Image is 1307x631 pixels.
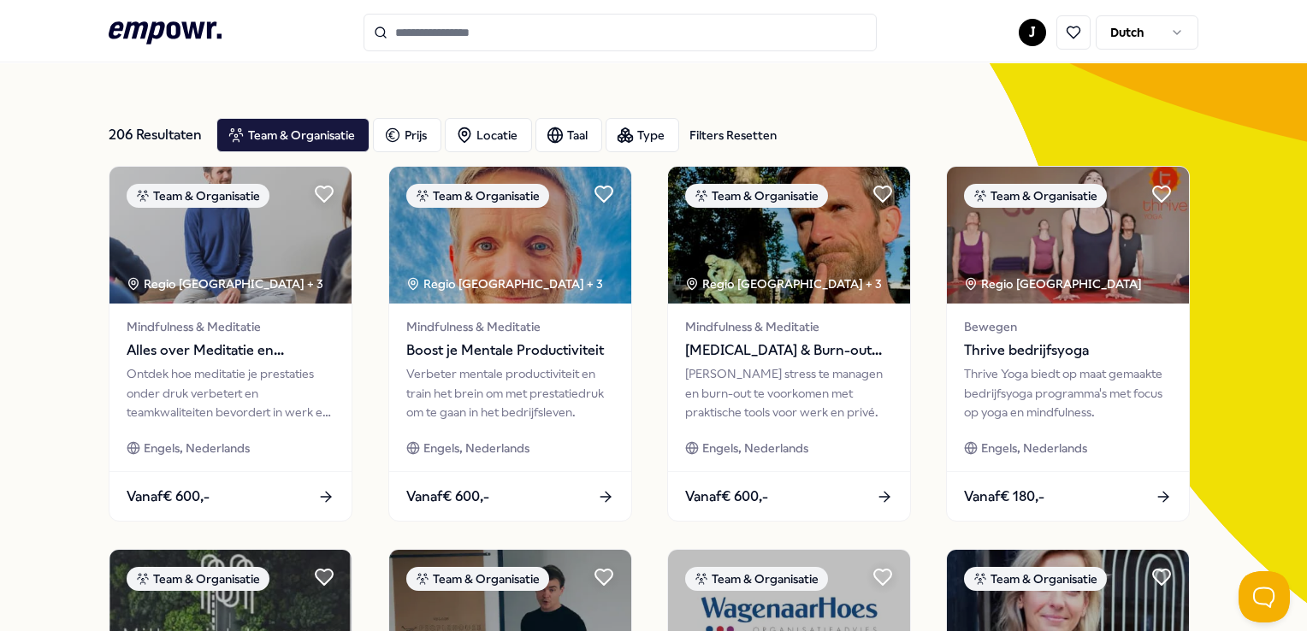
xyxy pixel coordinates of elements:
[406,567,549,591] div: Team & Organisatie
[685,317,893,336] span: Mindfulness & Meditatie
[964,184,1107,208] div: Team & Organisatie
[685,339,893,362] span: [MEDICAL_DATA] & Burn-out Preventie
[964,339,1172,362] span: Thrive bedrijfsyoga
[535,118,602,152] button: Taal
[109,167,352,304] img: package image
[445,118,532,152] button: Locatie
[947,167,1189,304] img: package image
[127,184,269,208] div: Team & Organisatie
[946,166,1190,522] a: package imageTeam & OrganisatieRegio [GEOGRAPHIC_DATA] BewegenThrive bedrijfsyogaThrive Yoga bied...
[702,439,808,457] span: Engels, Nederlands
[406,364,614,422] div: Verbeter mentale productiviteit en train het brein om met prestatiedruk om te gaan in het bedrijf...
[216,118,370,152] button: Team & Organisatie
[127,317,334,336] span: Mindfulness & Meditatie
[388,166,632,522] a: package imageTeam & OrganisatieRegio [GEOGRAPHIC_DATA] + 3Mindfulness & MeditatieBoost je Mentale...
[685,486,768,508] span: Vanaf € 600,-
[685,567,828,591] div: Team & Organisatie
[127,567,269,591] div: Team & Organisatie
[668,167,910,304] img: package image
[606,118,679,152] button: Type
[689,126,777,144] div: Filters Resetten
[423,439,529,457] span: Engels, Nederlands
[685,364,893,422] div: [PERSON_NAME] stress te managen en burn-out te voorkomen met praktische tools voor werk en privé.
[406,274,603,293] div: Regio [GEOGRAPHIC_DATA] + 3
[964,364,1172,422] div: Thrive Yoga biedt op maat gemaakte bedrijfsyoga programma's met focus op yoga en mindfulness.
[406,486,489,508] span: Vanaf € 600,-
[144,439,250,457] span: Engels, Nederlands
[127,486,210,508] span: Vanaf € 600,-
[1239,571,1290,622] iframe: Help Scout Beacon - Open
[127,339,334,362] span: Alles over Meditatie en periodieke sessies
[685,184,828,208] div: Team & Organisatie
[685,274,882,293] div: Regio [GEOGRAPHIC_DATA] + 3
[364,14,877,51] input: Search for products, categories or subcategories
[964,274,1144,293] div: Regio [GEOGRAPHIC_DATA]
[981,439,1087,457] span: Engels, Nederlands
[373,118,441,152] button: Prijs
[406,184,549,208] div: Team & Organisatie
[109,166,352,522] a: package imageTeam & OrganisatieRegio [GEOGRAPHIC_DATA] + 3Mindfulness & MeditatieAlles over Medit...
[127,274,323,293] div: Regio [GEOGRAPHIC_DATA] + 3
[667,166,911,522] a: package imageTeam & OrganisatieRegio [GEOGRAPHIC_DATA] + 3Mindfulness & Meditatie[MEDICAL_DATA] &...
[1019,19,1046,46] button: J
[964,486,1044,508] span: Vanaf € 180,-
[964,317,1172,336] span: Bewegen
[964,567,1107,591] div: Team & Organisatie
[109,118,203,152] div: 206 Resultaten
[127,364,334,422] div: Ontdek hoe meditatie je prestaties onder druk verbetert en teamkwaliteiten bevordert in werk en l...
[389,167,631,304] img: package image
[406,317,614,336] span: Mindfulness & Meditatie
[406,339,614,362] span: Boost je Mentale Productiviteit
